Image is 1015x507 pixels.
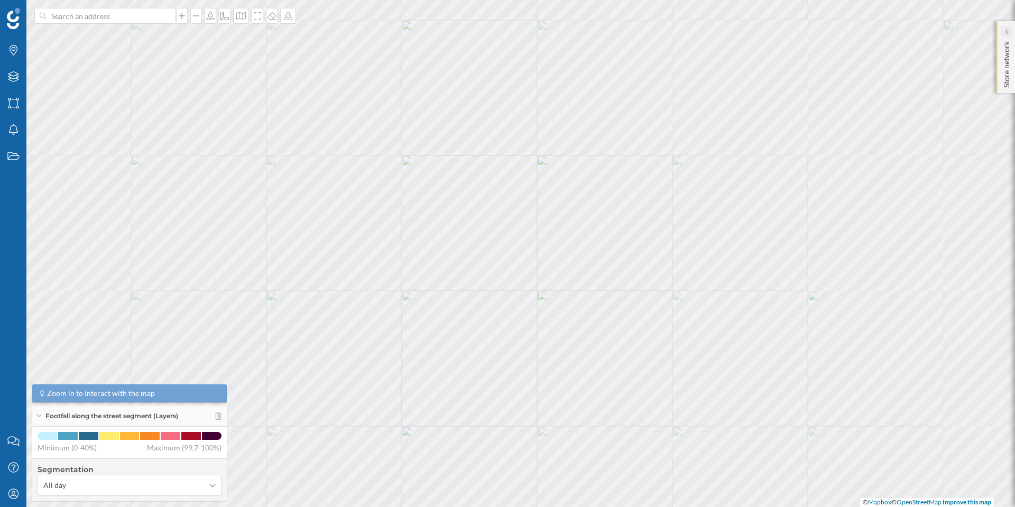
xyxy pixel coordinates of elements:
a: Improve this map [943,498,991,506]
p: Store network [1001,37,1012,88]
div: © © [860,498,994,507]
span: Footfall along the street segment (Layers) [45,411,178,421]
a: OpenStreetMap [897,498,942,506]
h4: Segmentation [38,464,222,475]
span: All day [43,480,66,491]
a: Mapbox [868,498,891,506]
span: Zoom in to interact with the map [47,388,155,399]
span: Assistance [19,7,70,17]
span: Minimum (0-40%) [38,443,97,453]
img: Geoblink Logo [7,8,20,29]
span: Maximum (99,7-100%) [147,443,222,453]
